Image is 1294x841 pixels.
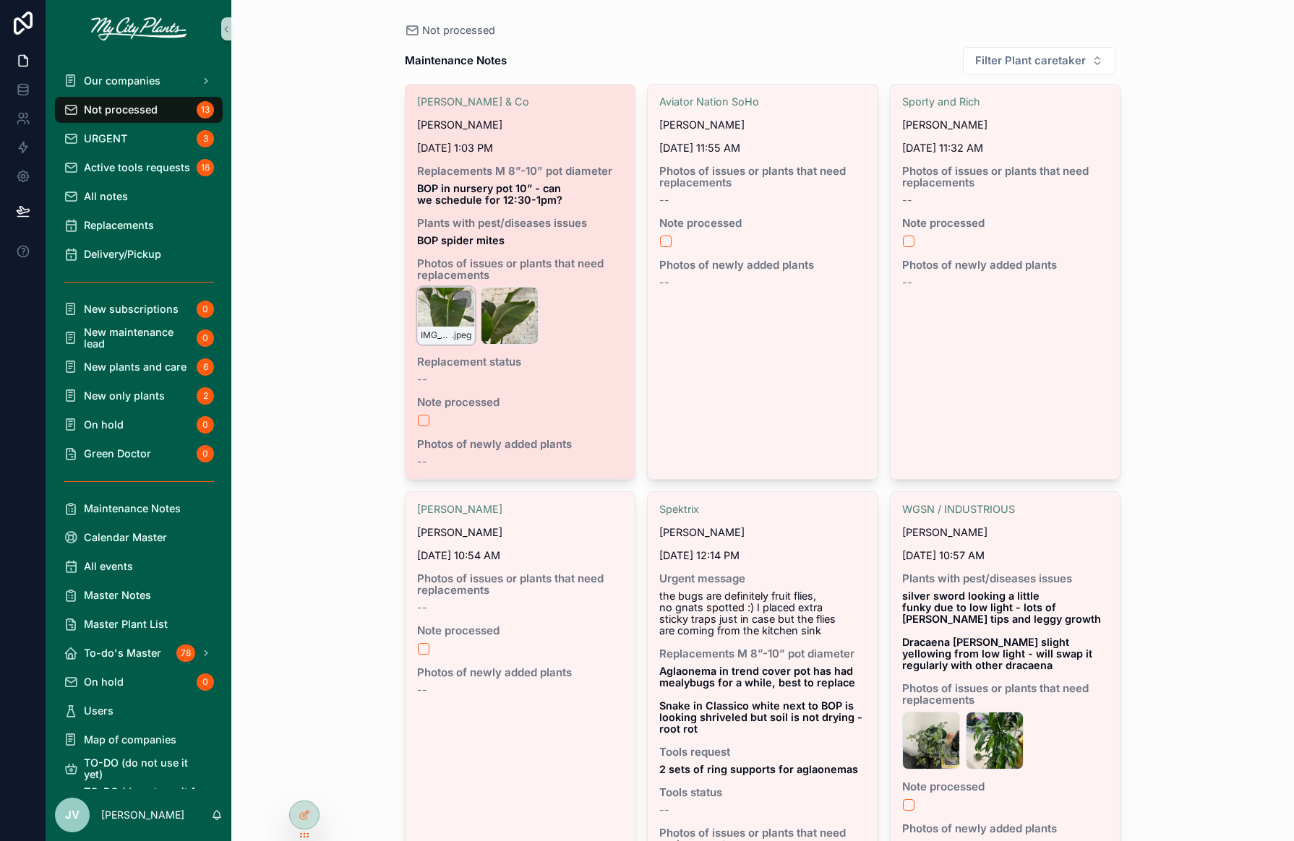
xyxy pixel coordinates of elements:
[197,301,214,318] div: 0
[197,358,214,376] div: 6
[55,496,223,522] a: Maintenance Notes
[659,527,745,538] span: [PERSON_NAME]
[902,573,1109,585] span: Plants with pest/diseases issues
[659,165,866,189] span: Photos of issues or plants that need replacements
[659,259,866,271] span: Photos of newly added plants
[55,126,223,152] a: URGENT3
[84,734,176,746] span: Map of companies
[65,806,80,824] span: JV
[902,165,1109,189] span: Photos of issues or plants that need replacements
[417,456,427,467] span: --
[197,445,214,462] div: 0
[659,804,669,816] span: --
[84,327,191,350] span: New maintenance lead
[84,361,187,373] span: New plants and care
[902,194,912,206] span: --
[659,787,866,798] span: Tools status
[84,249,161,260] span: Delivery/Pickup
[55,441,223,467] a: Green Doctor0
[422,23,495,38] span: Not processed
[55,669,223,695] a: On hold0
[902,96,980,108] span: Sporty and Rich
[84,390,165,402] span: New only plants
[84,532,167,543] span: Calendar Master
[84,75,160,87] span: Our companies
[84,220,154,231] span: Replacements
[659,96,759,108] span: Aviator Nation SoHo
[902,217,1109,229] span: Note processed
[55,184,223,210] a: All notes
[902,781,1109,793] span: Note processed
[417,234,505,246] strong: BOP spider mites
[659,648,866,660] span: Replacements M 8”-10” pot diameter
[659,142,866,154] span: [DATE] 11:55 AM
[197,673,214,691] div: 0
[417,182,564,206] strong: BOP in nursery pot 10” - can we schedule for 12:30-1pm?
[417,96,529,108] a: [PERSON_NAME] & Co
[975,53,1086,68] span: Filter Plant caretaker
[55,241,223,267] a: Delivery/Pickup
[84,503,181,514] span: Maintenance Notes
[902,504,1015,515] a: WGSN / INDUSTRIOUS
[84,647,161,659] span: To-do's Master
[55,412,223,438] a: On hold0
[659,665,865,735] strong: Aglaonema in trend cover pot has had mealybugs for a while, best to replace Snake in Classico whi...
[417,667,624,678] span: Photos of newly added plants
[417,527,502,538] span: [PERSON_NAME]
[659,194,669,206] span: --
[963,47,1115,74] button: Select Button
[55,325,223,351] a: New maintenance lead0
[417,119,502,131] span: [PERSON_NAME]
[84,191,128,202] span: All notes
[417,397,624,408] span: Note processed
[55,611,223,637] a: Master Plant List
[101,808,184,822] p: [PERSON_NAME]
[902,550,1109,561] span: [DATE] 10:57 AM
[452,329,471,341] span: .jpeg
[197,329,214,347] div: 0
[55,296,223,322] a: New subscriptions0
[197,130,214,147] div: 3
[902,823,1109,834] span: Photos of newly added plants
[417,142,624,154] span: [DATE] 1:03 PM
[84,618,168,630] span: Master Plant List
[46,58,231,789] div: scrollable content
[405,84,636,480] a: [PERSON_NAME] & Co[PERSON_NAME][DATE] 1:03 PMReplacements M 8”-10” pot diameterBOP in nursery pot...
[55,155,223,181] a: Active tools requests16
[417,258,624,281] span: Photos of issues or plants that need replacements
[417,374,427,385] span: --
[197,101,214,118] div: 13
[84,104,158,116] span: Not processed
[417,217,624,229] span: Plants with pest/diseases issues
[902,259,1109,271] span: Photos of newly added plants
[55,68,223,94] a: Our companies
[84,162,190,173] span: Active tools requests
[659,573,866,585] span: Urgent message
[197,387,214,405] div: 2
[197,416,214,434] div: 0
[417,625,624,637] span: Note processed
[55,698,223,724] a: Users
[84,419,124,431] span: On hold
[417,684,427,696] span: --
[659,119,745,131] span: [PERSON_NAME]
[84,757,208,780] span: TO-DO (do not use it yet)
[55,727,223,753] a: Map of companies
[91,17,187,40] img: App logo
[659,590,866,637] span: the bugs are definitely fruit flies, no gnats spotted :) I placed extra sticky traps just in case...
[84,705,113,717] span: Users
[417,439,624,450] span: Photos of newly added plants
[55,525,223,551] a: Calendar Master
[55,383,223,409] a: New only plants2
[55,212,223,238] a: Replacements
[55,582,223,608] a: Master Notes
[659,217,866,229] span: Note processed
[647,84,878,480] a: Aviator Nation SoHo[PERSON_NAME][DATE] 11:55 AMPhotos of issues or plants that need replacements-...
[902,527,987,538] span: [PERSON_NAME]
[417,573,624,596] span: Photos of issues or plants that need replacements
[197,159,214,176] div: 16
[405,51,507,71] h1: Maintenance Notes
[417,504,502,515] a: [PERSON_NAME]
[659,504,699,515] a: Spektrix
